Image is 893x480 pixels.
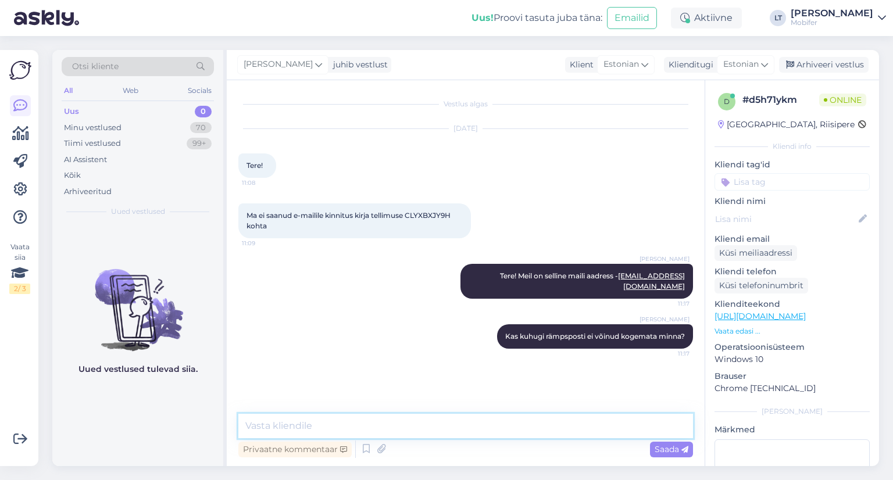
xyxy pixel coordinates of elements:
div: # d5h71ykm [742,93,819,107]
div: Arhiveeri vestlus [779,57,869,73]
div: 2 / 3 [9,284,30,294]
p: Operatsioonisüsteem [715,341,870,353]
p: Märkmed [715,424,870,436]
p: Uued vestlused tulevad siia. [78,363,198,375]
span: Saada [655,444,688,454]
b: Uus! [471,12,494,23]
span: Uued vestlused [111,206,165,217]
div: Küsi telefoninumbrit [715,278,808,293]
input: Lisa tag [715,173,870,191]
span: Otsi kliente [72,60,119,73]
span: Tere! Meil on selline maili aadress - [500,271,685,291]
p: Klienditeekond [715,298,870,310]
div: Klient [565,59,594,71]
p: Chrome [TECHNICAL_ID] [715,382,870,395]
div: [PERSON_NAME] [715,406,870,417]
div: Aktiivne [671,8,742,28]
div: Uus [64,106,79,117]
p: Windows 10 [715,353,870,366]
span: [PERSON_NAME] [640,315,690,324]
div: Proovi tasuta juba täna: [471,11,602,25]
div: 99+ [187,138,212,149]
div: Minu vestlused [64,122,122,134]
p: Vaata edasi ... [715,326,870,336]
div: 70 [190,122,212,134]
span: Tere! [247,161,263,170]
div: Vaata siia [9,242,30,294]
a: [PERSON_NAME]Mobifer [791,9,886,27]
span: 11:17 [646,349,690,358]
div: [PERSON_NAME] [791,9,873,18]
div: Tiimi vestlused [64,138,121,149]
span: Ma ei saanud e-mailile kinnitus kirja tellimuse CLYXBXJY9H kohta [247,211,452,230]
div: Mobifer [791,18,873,27]
a: [URL][DOMAIN_NAME] [715,311,806,321]
span: Online [819,94,866,106]
img: Askly Logo [9,59,31,81]
span: 11:09 [242,239,285,248]
span: d [724,97,730,106]
div: LT [770,10,786,26]
p: Brauser [715,370,870,382]
div: Arhiveeritud [64,186,112,198]
button: Emailid [607,7,657,29]
div: Kliendi info [715,141,870,152]
div: 0 [195,106,212,117]
div: All [62,83,75,98]
a: [EMAIL_ADDRESS][DOMAIN_NAME] [618,271,685,291]
div: Küsi meiliaadressi [715,245,797,261]
span: [PERSON_NAME] [640,255,690,263]
div: AI Assistent [64,154,107,166]
span: [PERSON_NAME] [244,58,313,71]
span: Kas kuhugi rämpsposti ei võinud kogemata minna? [505,332,685,341]
img: No chats [52,248,223,353]
div: Klienditugi [664,59,713,71]
span: Estonian [603,58,639,71]
div: [GEOGRAPHIC_DATA], Riisipere [718,119,855,131]
div: [DATE] [238,123,693,134]
p: Kliendi tag'id [715,159,870,171]
p: Kliendi email [715,233,870,245]
div: Kõik [64,170,81,181]
input: Lisa nimi [715,213,856,225]
p: Kliendi telefon [715,266,870,278]
p: Kliendi nimi [715,195,870,207]
div: Web [120,83,141,98]
span: 11:08 [242,178,285,187]
div: Vestlus algas [238,99,693,109]
div: Privaatne kommentaar [238,442,352,457]
span: Estonian [723,58,759,71]
span: 11:17 [646,299,690,308]
div: Socials [185,83,214,98]
div: juhib vestlust [328,59,388,71]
